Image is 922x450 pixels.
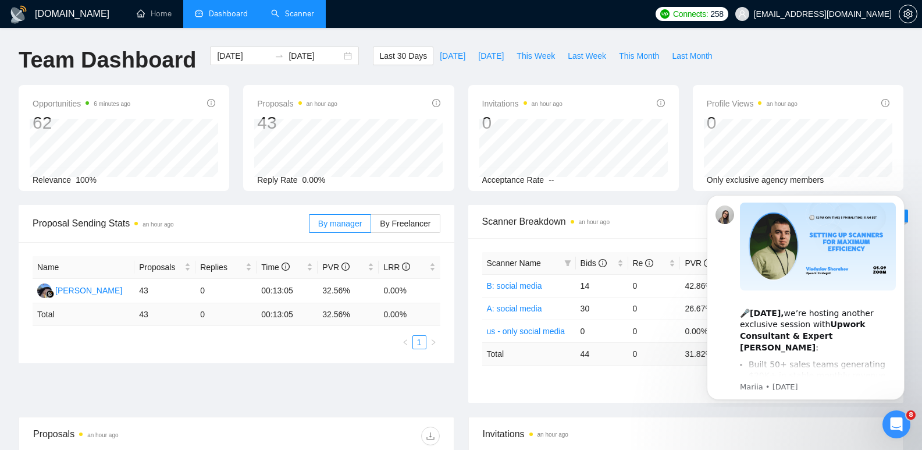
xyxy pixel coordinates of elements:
[537,431,568,438] time: an hour ago
[60,223,223,249] div: And no other questions, thank you!
[33,216,309,231] span: Proposal Sending Stats
[680,297,732,320] td: 26.67%
[74,352,83,361] button: Start recording
[482,342,576,365] td: Total
[707,97,798,111] span: Profile Views
[33,112,130,134] div: 62
[412,335,426,349] li: 1
[613,47,665,65] button: This Month
[76,175,97,185] span: 100%
[134,303,195,326] td: 43
[257,279,318,303] td: 00:13:05
[482,214,890,229] span: Scanner Breakdown
[9,5,28,24] img: logo
[628,342,681,365] td: 0
[307,101,337,107] time: an hour ago
[532,101,563,107] time: an hour ago
[134,279,195,303] td: 43
[487,281,542,290] a: B: social media
[37,352,46,361] button: Gif picker
[302,175,326,185] span: 0.00%
[680,274,732,297] td: 42.86%
[33,97,130,111] span: Opportunities
[282,263,290,271] span: info-circle
[398,335,412,349] button: left
[56,6,83,15] h1: Nazar
[318,219,362,228] span: By manager
[440,49,465,62] span: [DATE]
[257,303,318,326] td: 00:13:05
[257,175,297,185] span: Reply Rate
[707,175,824,185] span: Only exclusive agency members
[665,47,718,65] button: Last Month
[341,263,350,271] span: info-circle
[398,335,412,349] li: Previous Page
[599,259,607,267] span: info-circle
[139,261,182,274] span: Proposals
[217,49,270,62] input: Start date
[707,112,798,134] div: 0
[510,47,561,65] button: This Week
[56,15,108,26] p: Active 4h ago
[487,304,542,313] a: A: social media
[657,99,665,107] span: info-circle
[19,309,77,316] div: Nazar • 16h ago
[33,6,52,25] img: Profile image for Nazar
[200,347,218,366] button: Send a message…
[8,5,30,27] button: go back
[482,112,563,134] div: 0
[564,260,571,267] span: filter
[195,9,203,17] span: dashboard
[576,342,628,365] td: 44
[483,427,889,441] span: Invitations
[257,97,337,111] span: Proposals
[33,256,134,279] th: Name
[576,274,628,297] td: 14
[204,5,225,26] div: Close
[581,258,607,268] span: Bids
[380,219,430,228] span: By Freelancer
[55,284,122,297] div: [PERSON_NAME]
[195,303,257,326] td: 0
[9,258,223,327] div: Nazar says…
[881,99,889,107] span: info-circle
[9,223,223,258] div: webbsenterprisesllc@gmail.com says…
[19,265,181,299] div: Thank you very much! If you need anything else, please don’t hesitate to reach out. Always happy ...
[882,410,910,438] iframe: Intercom live chat
[899,9,917,19] a: setting
[766,101,797,107] time: an hour ago
[46,290,54,298] img: gigradar-bm.png
[318,279,379,303] td: 32.56%
[33,303,134,326] td: Total
[94,101,130,107] time: 6 minutes ago
[402,263,410,271] span: info-circle
[9,76,223,174] div: Nazar says…
[87,432,118,438] time: an hour ago
[143,221,173,228] time: an hour ago
[182,5,204,27] button: Home
[379,303,440,326] td: 0.00 %
[289,49,341,62] input: End date
[685,258,712,268] span: PVR
[275,51,284,61] span: swap-right
[576,297,628,320] td: 30
[55,352,65,361] button: Upload attachment
[672,49,712,62] span: Last Month
[51,37,214,60] div: Wait, is what I was saying above correct? 😊
[70,230,214,242] div: And no other questions, thank you!
[275,51,284,61] span: to
[710,8,723,20] span: 258
[33,175,71,185] span: Relevance
[257,112,337,134] div: 43
[426,335,440,349] li: Next Page
[421,427,440,445] button: download
[673,8,708,20] span: Connects:
[379,279,440,303] td: 0.00%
